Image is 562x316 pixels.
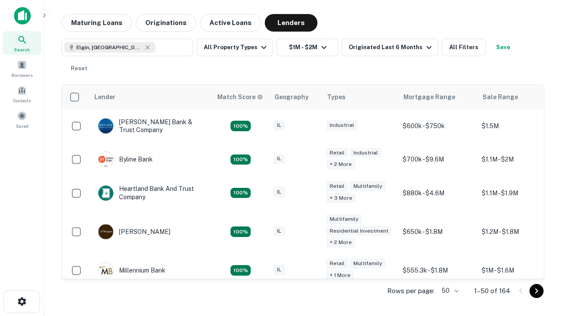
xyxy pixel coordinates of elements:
[212,85,269,109] th: Capitalize uses an advanced AI algorithm to match your search with the best lender. The match sco...
[16,122,29,129] span: Saved
[3,57,41,80] a: Borrowers
[342,39,438,56] button: Originated Last 6 Months
[217,92,261,102] h6: Match Score
[274,154,285,164] div: IL
[403,92,455,102] div: Mortgage Range
[11,72,32,79] span: Borrowers
[442,39,486,56] button: All Filters
[3,31,41,55] a: Search
[327,92,346,102] div: Types
[326,226,392,236] div: Residential Investment
[98,185,203,201] div: Heartland Bank And Trust Company
[322,85,398,109] th: Types
[274,226,285,236] div: IL
[474,286,510,296] p: 1–50 of 164
[477,254,556,287] td: $1M - $1.6M
[326,193,356,203] div: + 3 more
[477,85,556,109] th: Sale Range
[98,118,113,133] img: picture
[483,92,518,102] div: Sale Range
[274,92,309,102] div: Geography
[398,254,477,287] td: $555.3k - $1.8M
[269,85,322,109] th: Geography
[76,43,142,51] span: Elgin, [GEOGRAPHIC_DATA], [GEOGRAPHIC_DATA]
[477,210,556,254] td: $1.2M - $1.8M
[326,181,348,191] div: Retail
[3,108,41,131] a: Saved
[438,284,460,297] div: 50
[350,259,385,269] div: Multifamily
[217,92,263,102] div: Capitalize uses an advanced AI algorithm to match your search with the best lender. The match sco...
[231,154,251,165] div: Matching Properties: 18, hasApolloMatch: undefined
[13,97,31,104] span: Contacts
[350,148,382,158] div: Industrial
[277,39,338,56] button: $1M - $2M
[477,109,556,143] td: $1.5M
[398,143,477,176] td: $700k - $9.6M
[231,188,251,198] div: Matching Properties: 20, hasApolloMatch: undefined
[98,262,166,278] div: Millennium Bank
[231,121,251,131] div: Matching Properties: 28, hasApolloMatch: undefined
[94,92,115,102] div: Lender
[231,226,251,237] div: Matching Properties: 24, hasApolloMatch: undefined
[98,152,113,167] img: picture
[274,265,285,275] div: IL
[326,214,362,224] div: Multifamily
[326,270,354,280] div: + 1 more
[387,286,435,296] p: Rows per page:
[14,7,31,25] img: capitalize-icon.png
[398,176,477,209] td: $880k - $4.6M
[231,265,251,276] div: Matching Properties: 16, hasApolloMatch: undefined
[326,237,355,248] div: + 2 more
[98,224,113,239] img: picture
[349,42,434,53] div: Originated Last 6 Months
[326,159,355,169] div: + 2 more
[98,186,113,201] img: picture
[274,187,285,197] div: IL
[398,85,477,109] th: Mortgage Range
[274,120,285,130] div: IL
[98,151,153,167] div: Byline Bank
[326,259,348,269] div: Retail
[489,39,517,56] button: Save your search to get updates of matches that match your search criteria.
[136,14,196,32] button: Originations
[398,109,477,143] td: $600k - $750k
[65,60,93,77] button: Reset
[98,224,170,240] div: [PERSON_NAME]
[350,181,385,191] div: Multifamily
[98,118,203,134] div: [PERSON_NAME] Bank & Trust Company
[3,82,41,106] a: Contacts
[398,210,477,254] td: $650k - $1.8M
[265,14,317,32] button: Lenders
[200,14,261,32] button: Active Loans
[61,14,132,32] button: Maturing Loans
[530,284,544,298] button: Go to next page
[326,148,348,158] div: Retail
[326,120,358,130] div: Industrial
[477,176,556,209] td: $1.1M - $1.9M
[518,218,562,260] iframe: Chat Widget
[98,263,113,278] img: picture
[477,143,556,176] td: $1.1M - $2M
[197,39,273,56] button: All Property Types
[89,85,212,109] th: Lender
[14,46,30,53] span: Search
